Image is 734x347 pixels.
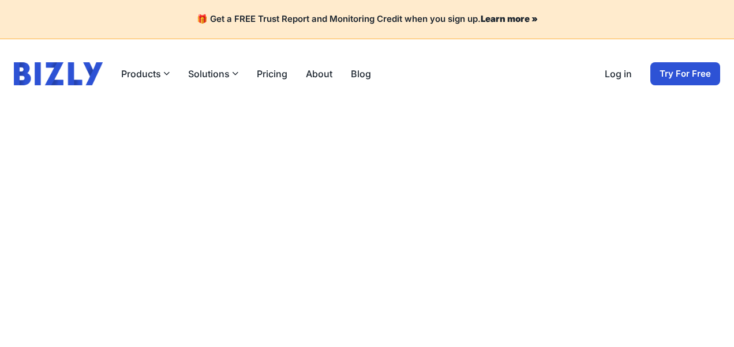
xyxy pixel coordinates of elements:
[121,67,170,81] button: Products
[650,62,720,85] a: Try For Free
[188,67,238,81] button: Solutions
[481,13,538,24] a: Learn more »
[14,14,720,25] h4: 🎁 Get a FREE Trust Report and Monitoring Credit when you sign up.
[257,67,287,81] a: Pricing
[351,67,371,81] a: Blog
[306,67,332,81] a: About
[605,67,632,81] a: Log in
